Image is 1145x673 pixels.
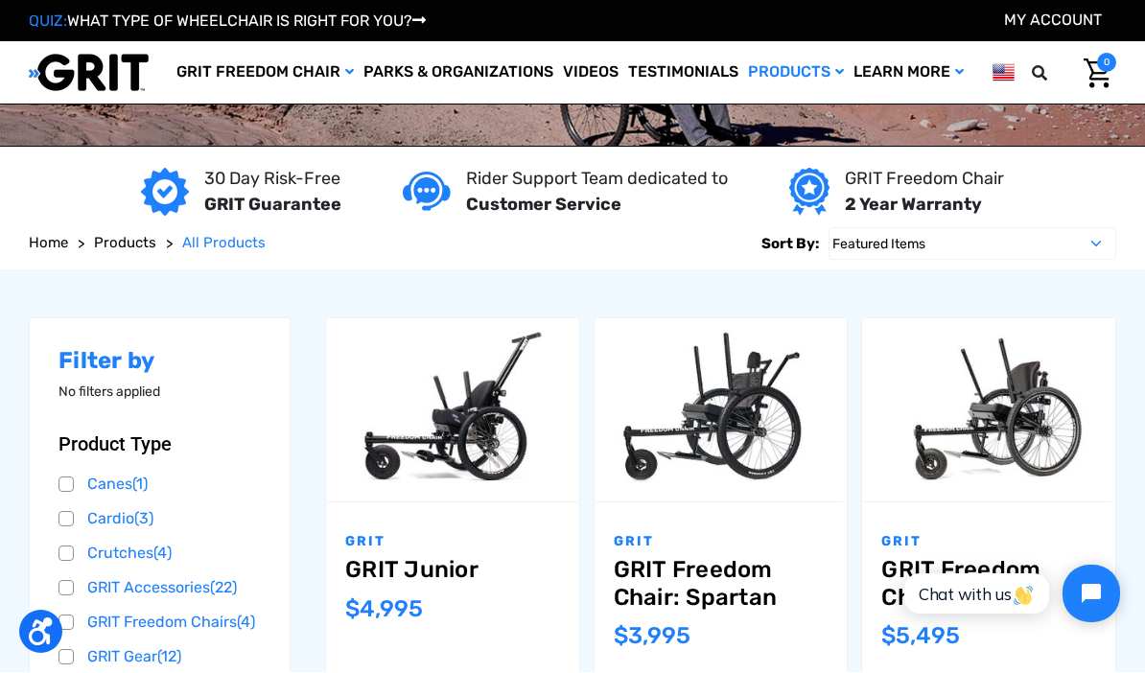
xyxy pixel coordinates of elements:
[58,609,261,638] a: GRIT Freedom Chairs(4)
[172,42,359,104] a: GRIT Freedom Chair
[623,42,743,104] a: Testimonials
[58,433,261,456] button: Product Type
[862,327,1115,495] img: GRIT Freedom Chair Pro: the Pro model shown including contoured Invacare Matrx seatback, Spinergy...
[743,42,849,104] a: Products
[466,195,621,216] strong: Customer Service
[849,42,969,104] a: Learn More
[182,235,266,252] span: All Products
[326,327,579,495] img: GRIT Junior: GRIT Freedom Chair all terrain wheelchair engineered specifically for kids
[881,532,1096,552] p: GRIT
[1097,54,1116,73] span: 0
[881,623,960,650] span: $5,495
[29,12,426,31] a: QUIZ:WHAT TYPE OF WHEELCHAIR IS RIGHT FOR YOU?
[210,579,237,597] span: (22)
[403,173,451,212] img: Customer service
[237,614,255,632] span: (4)
[595,327,848,495] img: GRIT Freedom Chair: Spartan
[29,233,68,255] a: Home
[326,319,579,502] a: GRIT Junior,$4,995.00
[881,557,1096,613] a: GRIT Freedom Chair: Pro,$5,495.00
[614,532,829,552] p: GRIT
[993,61,1015,85] img: us.png
[204,167,341,193] p: 30 Day Risk-Free
[141,169,189,217] img: GRIT Guarantee
[29,235,68,252] span: Home
[29,54,149,93] img: GRIT All-Terrain Wheelchair and Mobility Equipment
[58,505,261,534] a: Cardio(3)
[153,545,172,563] span: (4)
[94,235,156,252] span: Products
[134,510,153,528] span: (3)
[58,574,261,603] a: GRIT Accessories(22)
[789,169,829,217] img: Year warranty
[58,643,261,672] a: GRIT Gear(12)
[359,42,558,104] a: Parks & Organizations
[182,233,266,255] a: All Products
[595,319,848,502] a: GRIT Freedom Chair: Spartan,$3,995.00
[466,167,728,193] p: Rider Support Team dedicated to
[204,195,341,216] strong: GRIT Guarantee
[345,596,423,623] span: $4,995
[58,433,172,456] span: Product Type
[94,233,156,255] a: Products
[761,228,819,261] label: Sort By:
[58,540,261,569] a: Crutches(4)
[883,549,1136,639] iframe: Tidio Chat
[1069,54,1116,94] a: Cart with 0 items
[558,42,623,104] a: Videos
[29,12,67,31] span: QUIZ:
[58,471,261,499] a: Canes(1)
[845,167,1004,193] p: GRIT Freedom Chair
[345,532,560,552] p: GRIT
[58,348,261,376] h2: Filter by
[1084,59,1111,89] img: Cart
[614,623,690,650] span: $3,995
[58,383,261,403] p: No filters applied
[614,557,829,613] a: GRIT Freedom Chair: Spartan,$3,995.00
[845,195,982,216] strong: 2 Year Warranty
[345,557,560,585] a: GRIT Junior,$4,995.00
[1060,54,1069,94] input: Search
[1004,12,1102,30] a: Account
[157,648,181,666] span: (12)
[132,476,148,494] span: (1)
[862,319,1115,502] a: GRIT Freedom Chair: Pro,$5,495.00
